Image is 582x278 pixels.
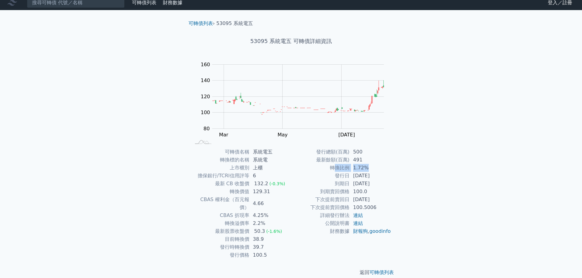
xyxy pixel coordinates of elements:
td: 詳細發行辦法 [291,211,350,219]
td: 公開說明書 [291,219,350,227]
td: 6 [249,172,291,180]
td: 491 [350,156,391,164]
tspan: 120 [201,94,210,99]
td: 100.5006 [350,204,391,211]
td: 發行價格 [191,251,249,259]
g: Chart [198,62,393,150]
td: 100.0 [350,188,391,196]
span: (-1.6%) [266,229,282,234]
td: 財務數據 [291,227,350,235]
td: 目前轉換價 [191,235,249,243]
td: 轉換溢價率 [191,219,249,227]
td: 系統電 [249,156,291,164]
td: 4.66 [249,196,291,211]
tspan: Mar [219,132,229,138]
tspan: [DATE] [339,132,355,138]
tspan: 100 [201,110,210,115]
td: 上櫃 [249,164,291,172]
td: 可轉債名稱 [191,148,249,156]
h1: 53095 系統電五 可轉債詳細資訊 [184,37,399,45]
td: 100.5 [249,251,291,259]
a: 財報狗 [353,228,368,234]
td: 最新 CB 收盤價 [191,180,249,188]
td: [DATE] [350,180,391,188]
div: 132.2 [253,180,269,188]
td: 下次提前賣回日 [291,196,350,204]
td: CBAS 權利金（百元報價） [191,196,249,211]
iframe: Chat Widget [551,249,582,278]
tspan: May [277,132,287,138]
td: 最新股票收盤價 [191,227,249,235]
td: 上市櫃別 [191,164,249,172]
a: 連結 [353,212,363,218]
span: (-0.3%) [269,181,285,186]
td: 129.31 [249,188,291,196]
tspan: 80 [203,126,210,132]
td: 1.72% [350,164,391,172]
td: 擔保銀行/TCRI信用評等 [191,172,249,180]
a: 可轉債列表 [189,20,213,26]
tspan: 140 [201,78,210,83]
td: 發行日 [291,172,350,180]
td: 39.7 [249,243,291,251]
td: 最新餘額(百萬) [291,156,350,164]
li: › [189,20,215,27]
td: 2.2% [249,219,291,227]
td: , [350,227,391,235]
td: 下次提前賣回價格 [291,204,350,211]
td: 4.25% [249,211,291,219]
p: 返回 [184,269,399,276]
li: 53095 系統電五 [216,20,253,27]
td: 系統電五 [249,148,291,156]
td: CBAS 折現率 [191,211,249,219]
div: 聊天小工具 [551,249,582,278]
td: 發行總額(百萬) [291,148,350,156]
td: 到期日 [291,180,350,188]
td: 發行時轉換價 [191,243,249,251]
td: 38.9 [249,235,291,243]
td: 500 [350,148,391,156]
a: 可轉債列表 [369,269,394,275]
a: 連結 [353,220,363,226]
a: goodinfo [369,228,391,234]
tspan: 160 [201,62,210,67]
td: 轉換價值 [191,188,249,196]
td: 轉換比例 [291,164,350,172]
td: 轉換標的名稱 [191,156,249,164]
td: [DATE] [350,196,391,204]
td: [DATE] [350,172,391,180]
td: 到期賣回價格 [291,188,350,196]
div: 50.3 [253,227,266,235]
